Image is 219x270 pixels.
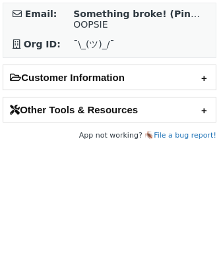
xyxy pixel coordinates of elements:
[3,129,216,142] footer: App not working? 🪳
[25,9,57,19] strong: Email:
[154,131,216,140] a: File a bug report!
[24,39,61,49] strong: Org ID:
[3,65,216,90] h2: Customer Information
[73,19,108,30] span: OOPSIE
[73,39,114,49] span: ¯\_(ツ)_/¯
[3,97,216,122] h2: Other Tools & Resources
